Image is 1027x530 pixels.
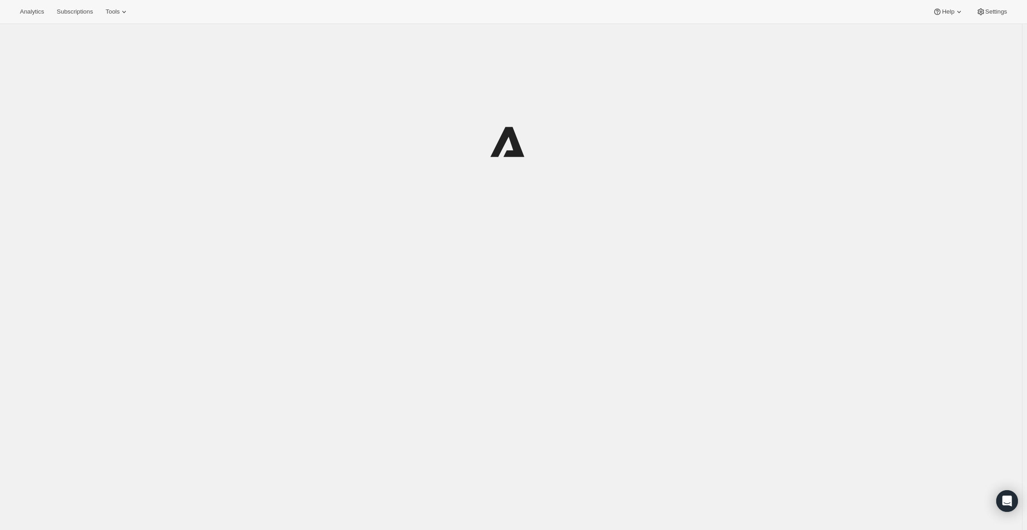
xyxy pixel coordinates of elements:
[57,8,93,15] span: Subscriptions
[996,490,1018,512] div: Open Intercom Messenger
[971,5,1013,18] button: Settings
[14,5,49,18] button: Analytics
[106,8,120,15] span: Tools
[51,5,98,18] button: Subscriptions
[20,8,44,15] span: Analytics
[927,5,969,18] button: Help
[942,8,954,15] span: Help
[100,5,134,18] button: Tools
[985,8,1007,15] span: Settings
